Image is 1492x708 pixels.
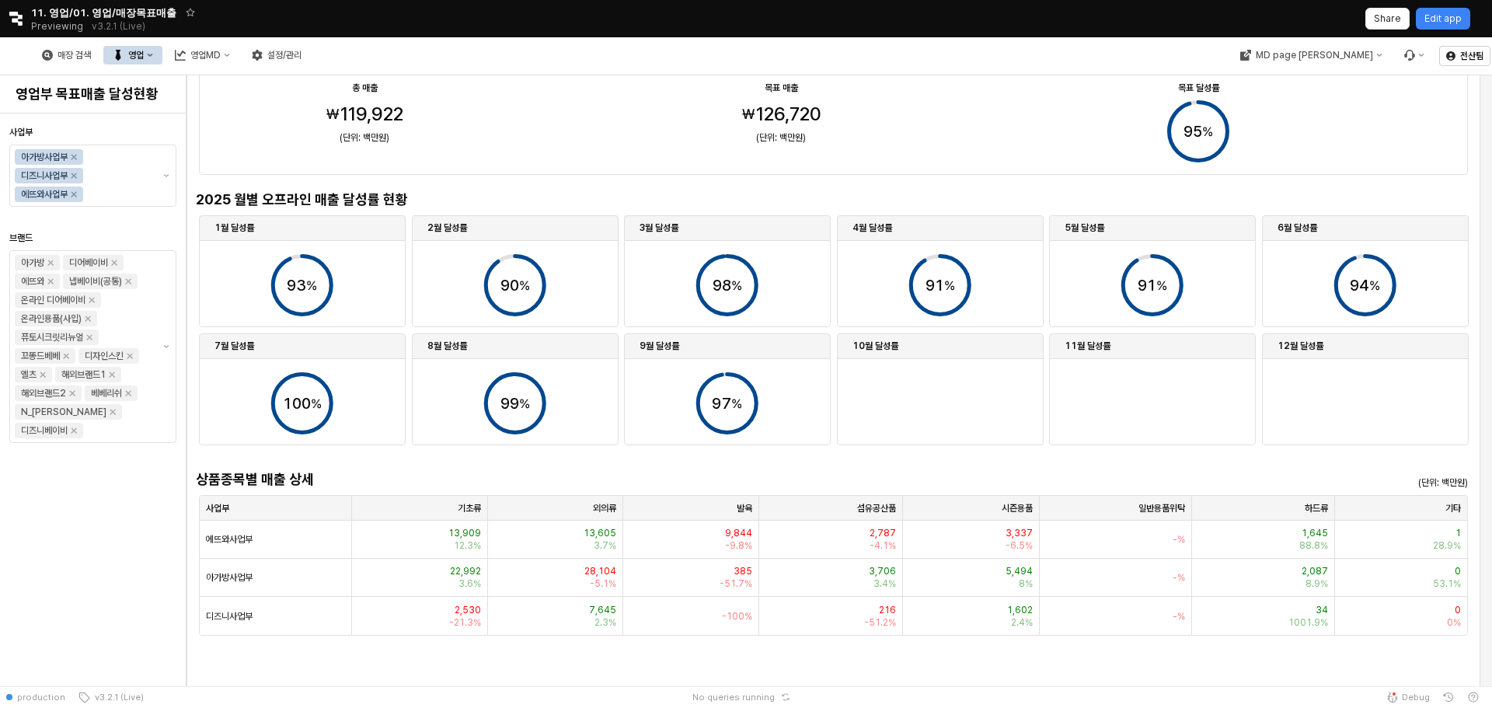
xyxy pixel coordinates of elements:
[17,691,65,703] span: production
[1006,527,1033,539] span: 3,337
[1424,12,1462,25] p: Edit app
[1455,604,1461,616] span: 0
[1007,604,1033,616] span: 1,602
[33,46,100,65] button: 매장 검색
[213,254,392,316] div: Progress circle
[713,276,742,295] text: 98
[1202,124,1213,139] tspan: %
[128,50,144,61] div: 영업
[367,103,371,125] span: ,
[1380,686,1436,708] button: Debug
[448,527,481,539] span: 13,909
[91,385,122,401] div: 베베리쉬
[71,191,77,197] div: Remove 에뜨와사업부
[214,340,254,351] strong: 7월 달성률
[9,127,33,138] span: 사업부
[86,334,92,340] div: Remove 퓨토시크릿리뉴얼
[870,527,896,539] span: 2,787
[125,278,131,284] div: Remove 냅베이비(공통)
[1394,46,1433,65] div: Menu item 6
[1230,46,1391,65] div: MD page 이동
[311,396,322,411] tspan: %
[111,260,117,266] div: Remove 디어베이비
[267,50,302,61] div: 설정/관리
[242,46,311,65] button: 설정/관리
[21,292,85,308] div: 온라인 디어베이비
[778,692,793,702] button: Reset app state
[1302,527,1328,539] span: 1,645
[196,192,1365,208] h4: 2025 월별 오프라인 매출 달성률 현황
[450,565,481,577] span: 22,992
[1302,565,1328,577] span: 2,087
[712,394,742,413] text: 97
[125,390,131,396] div: Remove 베베리쉬
[1402,691,1430,703] span: Debug
[157,145,176,206] button: 제안 사항 표시
[1006,565,1033,577] span: 5,494
[692,691,775,703] span: No queries running
[21,404,106,420] div: N_[PERSON_NAME]
[870,539,896,552] span: -4.1%
[31,19,83,34] span: Previewing
[127,353,133,359] div: Remove 디자인스킨
[725,527,752,539] span: 9,844
[1460,50,1483,62] p: 전산팀
[31,16,154,37] div: Previewing v3.2.1 (Live)
[1065,222,1104,233] strong: 5월 달성률
[71,686,150,708] button: v3.2.1 (Live)
[1156,278,1167,293] tspan: %
[69,390,75,396] div: Remove 해외브랜드2
[196,472,1365,487] h4: 상품종목별 매출 상세
[584,565,616,577] span: 28,104
[1368,476,1468,490] p: (단위: 백만원)
[21,187,68,202] div: 에뜨와사업부
[737,502,752,514] span: 발육
[85,348,124,364] div: 디자인스킨
[590,577,616,590] span: -5.1%
[742,105,821,124] span: ₩126,720
[206,610,253,623] span: 디즈니사업부
[213,372,392,434] div: Progress circle
[1006,539,1033,552] span: -6.5%
[371,103,403,125] span: 922
[869,565,896,577] span: 3,706
[1455,565,1461,577] span: 0
[183,5,198,20] button: Add app to favorites
[110,409,116,415] div: Remove N_이야이야오
[103,46,162,65] div: 영업
[157,251,176,442] button: 제안 사항 표시
[1433,539,1461,552] span: 28.9%
[427,340,467,351] strong: 8월 달성률
[785,103,790,125] span: ,
[1019,577,1033,590] span: 8%
[71,173,77,179] div: Remove 디즈니사업부
[1173,533,1185,546] span: -%
[186,75,1492,686] main: App Frame
[756,103,785,125] span: 126
[1299,539,1328,552] span: 88.8%
[16,86,170,102] h4: 영업부 목표매출 달성현황
[1316,604,1328,616] span: 34
[1278,222,1317,233] strong: 6월 달성률
[61,367,106,382] div: 해외브랜드1
[1255,50,1372,61] div: MD page [PERSON_NAME]
[1173,571,1185,584] span: -%
[340,103,367,125] span: 119
[1288,616,1328,629] span: 1001.9%
[594,616,616,629] span: 2.3%
[640,340,679,351] strong: 9월 달성률
[1447,616,1461,629] span: 0%
[1416,8,1470,30] button: Edit app
[873,577,896,590] span: 3.4%
[63,353,69,359] div: Remove 꼬똥드베베
[1305,577,1328,590] span: 8.9%
[1276,254,1455,316] div: Progress circle
[1433,577,1461,590] span: 53.1%
[1445,502,1461,514] span: 기타
[426,372,605,434] div: Progress circle
[69,255,108,270] div: 디어베이비
[1063,254,1242,316] div: Progress circle
[731,278,742,293] tspan: %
